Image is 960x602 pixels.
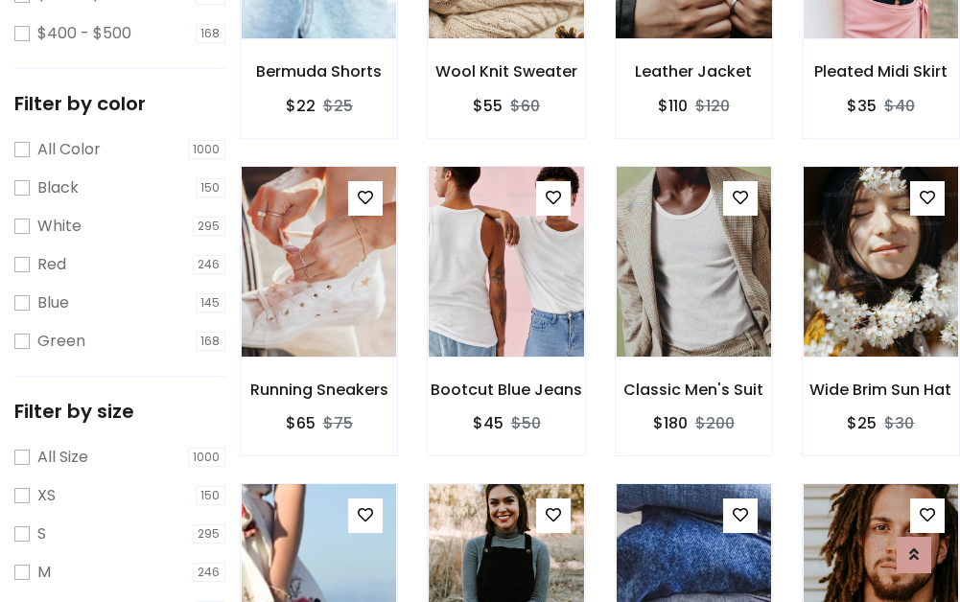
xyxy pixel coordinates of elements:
span: 295 [193,217,226,236]
label: Red [37,253,66,276]
del: $75 [323,412,353,434]
span: 246 [193,563,226,582]
h6: $45 [473,414,503,432]
label: All Size [37,446,88,469]
label: All Color [37,138,101,161]
h5: Filter by color [14,92,225,115]
del: $30 [884,412,914,434]
del: $50 [511,412,541,434]
h6: $22 [286,97,316,115]
label: Green [37,330,85,353]
span: 168 [196,24,226,43]
h6: $65 [286,414,316,432]
span: 1000 [188,448,226,467]
label: Black [37,176,79,199]
span: 295 [193,524,226,544]
h6: Bermuda Shorts [241,62,397,81]
del: $40 [884,95,915,117]
h5: Filter by size [14,400,225,423]
span: 168 [196,332,226,351]
label: M [37,561,51,584]
label: Blue [37,291,69,314]
h6: Bootcut Blue Jeans [428,381,584,399]
h6: Pleated Midi Skirt [803,62,959,81]
span: 150 [196,486,226,505]
h6: Leather Jacket [616,62,772,81]
span: 150 [196,178,226,197]
h6: $110 [658,97,688,115]
span: 1000 [188,140,226,159]
h6: $180 [653,414,688,432]
h6: Wool Knit Sweater [428,62,584,81]
h6: $25 [847,414,877,432]
label: XS [37,484,56,507]
h6: Running Sneakers [241,381,397,399]
label: S [37,522,46,545]
h6: Classic Men's Suit [616,381,772,399]
label: $400 - $500 [37,22,131,45]
del: $25 [323,95,353,117]
span: 145 [196,293,226,313]
del: $120 [695,95,730,117]
del: $60 [510,95,540,117]
h6: $35 [847,97,877,115]
h6: Wide Brim Sun Hat [803,381,959,399]
span: 246 [193,255,226,274]
del: $200 [695,412,735,434]
label: White [37,215,82,238]
h6: $55 [473,97,503,115]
